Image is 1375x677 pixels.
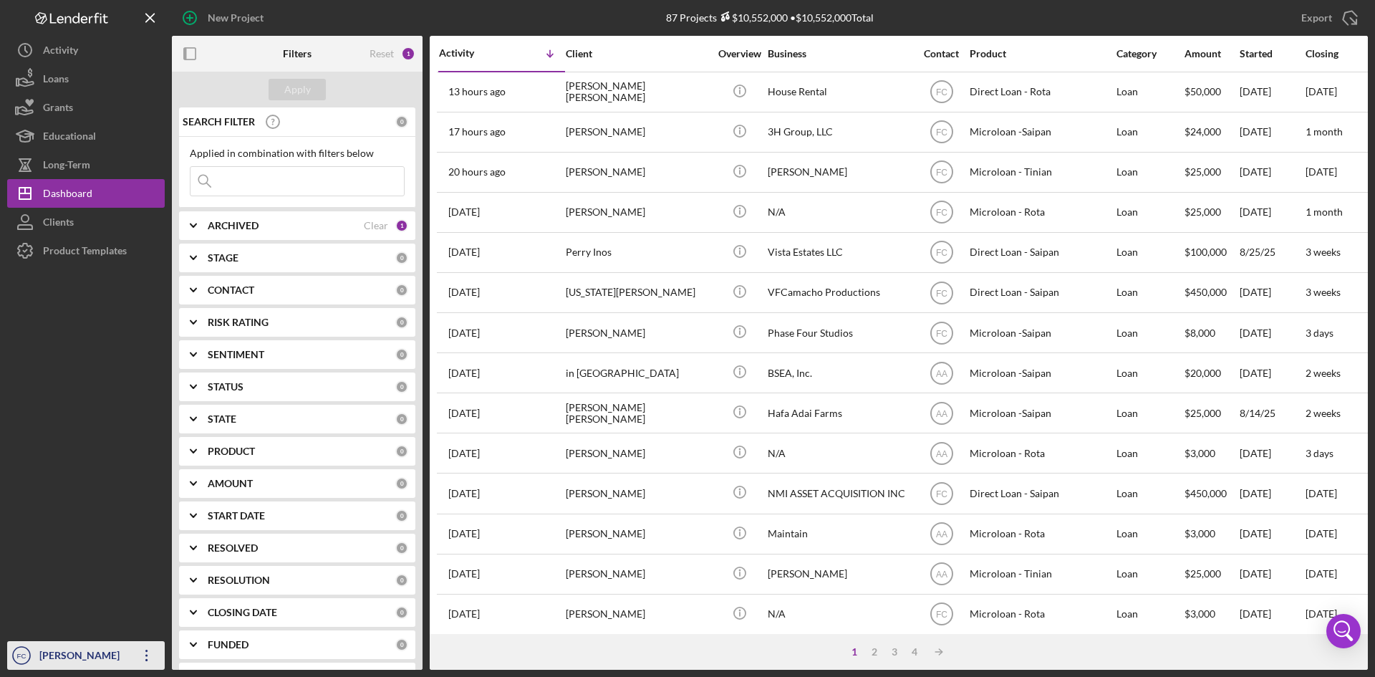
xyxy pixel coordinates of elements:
time: 3 days [1306,327,1333,339]
div: New Project [208,4,264,32]
span: $3,000 [1185,447,1215,459]
div: Grants [43,93,73,125]
a: Clients [7,208,165,236]
time: [DATE] [1306,487,1337,499]
div: [DATE] [1240,274,1304,312]
div: Amount [1185,48,1238,59]
div: Loan [1116,234,1183,272]
div: [PERSON_NAME] [566,555,709,593]
div: Direct Loan - Rota [970,73,1113,111]
div: 87 Projects • $10,552,000 Total [666,11,874,24]
span: $450,000 [1185,286,1227,298]
text: AA [935,408,947,418]
time: 2025-08-22 02:35 [448,327,480,339]
div: Direct Loan - Saipan [970,234,1113,272]
b: STATUS [208,381,243,393]
div: Loan [1116,73,1183,111]
div: $10,552,000 [717,11,788,24]
span: $25,000 [1185,567,1221,580]
div: Microloan - Tinian [970,153,1113,191]
div: [PERSON_NAME] [768,153,911,191]
div: 8/25/25 [1240,234,1304,272]
time: [DATE] [1306,85,1337,97]
div: Microloan -Saipan [970,113,1113,151]
div: 0 [395,348,408,361]
time: 2025-07-31 05:31 [448,488,480,499]
div: Applied in combination with filters below [190,148,405,159]
div: 0 [395,251,408,264]
div: [DATE] [1240,314,1304,352]
div: 1 [844,646,864,658]
div: Loan [1116,314,1183,352]
b: FUNDED [208,639,249,650]
div: N/A [768,595,911,633]
div: [US_STATE][PERSON_NAME] [566,274,709,312]
div: Product [970,48,1113,59]
div: Loan [1116,595,1183,633]
time: 2 weeks [1306,367,1341,379]
div: 1 [401,47,415,61]
span: $25,000 [1185,206,1221,218]
div: 0 [395,413,408,426]
time: 2025-07-23 01:58 [448,568,480,580]
div: N/A [768,434,911,472]
b: RESOLVED [208,542,258,554]
a: Dashboard [7,179,165,208]
button: Loans [7,64,165,93]
text: FC [936,489,947,499]
div: 0 [395,606,408,619]
div: Maintain [768,515,911,553]
div: Business [768,48,911,59]
span: $50,000 [1185,85,1221,97]
div: 0 [395,380,408,393]
div: [PERSON_NAME] [566,153,709,191]
div: Activity [43,36,78,68]
div: [PERSON_NAME] [PERSON_NAME] [566,73,709,111]
time: 3 days [1306,447,1333,459]
div: 3H Group, LLC [768,113,911,151]
b: STAGE [208,252,238,264]
div: 4 [904,646,925,658]
b: SENTIMENT [208,349,264,360]
div: Started [1240,48,1304,59]
text: AA [935,368,947,378]
b: AMOUNT [208,478,253,489]
button: Educational [7,122,165,150]
div: Loan [1116,193,1183,231]
div: Microloan - Rota [970,193,1113,231]
div: Microloan -Saipan [970,354,1113,392]
div: 1 [395,219,408,232]
div: Microloan - Rota [970,515,1113,553]
b: CONTACT [208,284,254,296]
span: $3,000 [1185,608,1215,620]
text: FC [936,87,947,97]
div: Loan [1116,394,1183,432]
time: 2025-07-08 03:09 [448,608,480,620]
div: Apply [284,79,311,100]
text: FC [936,288,947,298]
div: Loans [43,64,69,97]
time: 2 weeks [1306,407,1341,419]
div: Educational [43,122,96,154]
div: [DATE] [1240,474,1304,512]
button: Long-Term [7,150,165,179]
div: Vista Estates LLC [768,234,911,272]
div: 0 [395,316,408,329]
div: 3 [884,646,904,658]
div: Loan [1116,153,1183,191]
b: RISK RATING [208,317,269,328]
div: Reset [370,48,394,59]
button: Apply [269,79,326,100]
div: Category [1116,48,1183,59]
time: [DATE] [1306,567,1337,580]
div: 0 [395,284,408,297]
b: PRODUCT [208,446,255,457]
div: 0 [395,445,408,458]
span: $450,000 [1185,487,1227,499]
div: in [GEOGRAPHIC_DATA] [566,354,709,392]
button: Activity [7,36,165,64]
div: [DATE] [1240,113,1304,151]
